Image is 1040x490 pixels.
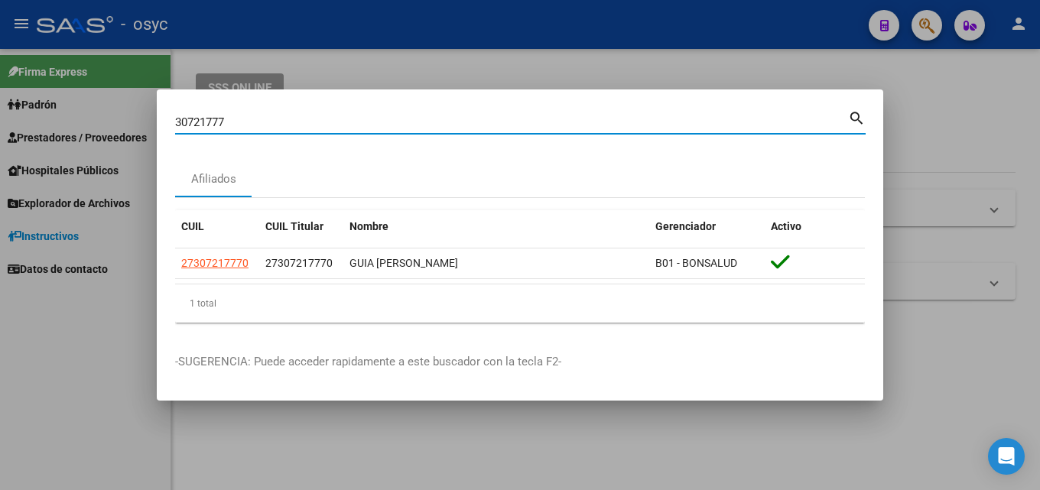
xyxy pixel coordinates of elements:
[265,220,323,232] span: CUIL Titular
[649,210,765,243] datatable-header-cell: Gerenciador
[181,257,249,269] span: 27307217770
[848,108,866,126] mat-icon: search
[765,210,865,243] datatable-header-cell: Activo
[191,170,236,188] div: Afiliados
[349,255,643,272] div: GUIA [PERSON_NAME]
[259,210,343,243] datatable-header-cell: CUIL Titular
[175,210,259,243] datatable-header-cell: CUIL
[349,220,388,232] span: Nombre
[771,220,801,232] span: Activo
[175,284,865,323] div: 1 total
[655,220,716,232] span: Gerenciador
[343,210,649,243] datatable-header-cell: Nombre
[181,220,204,232] span: CUIL
[988,438,1025,475] div: Open Intercom Messenger
[655,257,737,269] span: B01 - BONSALUD
[265,257,333,269] span: 27307217770
[175,353,865,371] p: -SUGERENCIA: Puede acceder rapidamente a este buscador con la tecla F2-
